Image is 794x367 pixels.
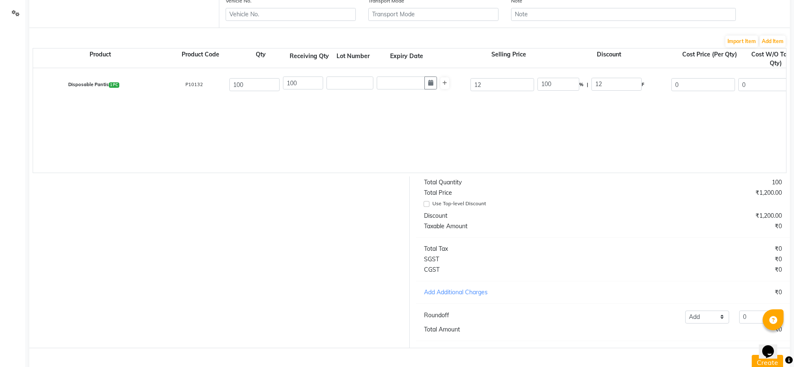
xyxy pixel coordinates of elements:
[376,52,437,61] div: Expiry Date
[418,178,603,187] div: Total Quantity
[418,222,603,231] div: Taxable Amount
[418,255,603,264] div: SGST
[603,288,788,297] div: ₹0
[418,245,603,253] div: Total Tax
[234,50,288,68] div: Qty
[511,8,736,21] input: Note
[542,50,676,68] div: Discount
[432,200,486,207] label: Use Top-level Discount
[681,49,739,60] span: Cost Price (Per Qty)
[587,78,588,92] span: |
[329,52,376,61] div: Lot Number
[642,78,644,92] span: F
[603,222,788,231] div: ₹0
[725,36,758,47] button: Import Item
[424,311,449,320] div: Roundoff
[760,36,786,47] button: Add Item
[603,265,788,274] div: ₹0
[109,82,120,87] span: 1 PC
[418,288,603,297] div: Add Additional Charges
[33,50,167,68] div: Product
[418,325,603,334] div: Total Amount
[226,8,356,21] input: Vehicle No.
[161,76,228,93] div: P10132
[603,325,788,334] div: ₹0
[27,76,161,93] div: Disposable Pantis
[289,52,329,61] div: Receiving Qty
[603,255,788,264] div: ₹0
[418,265,603,274] div: CGST
[368,8,498,21] input: Transport Mode
[418,212,603,220] div: Discount
[418,189,603,197] div: Total Price
[759,334,786,359] iframe: chat widget
[603,212,788,220] div: ₹1,200.00
[490,49,528,60] span: Selling Price
[603,189,788,197] div: ₹1,200.00
[167,50,234,68] div: Product Code
[579,78,583,92] span: %
[603,178,788,187] div: 100
[603,245,788,253] div: ₹0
